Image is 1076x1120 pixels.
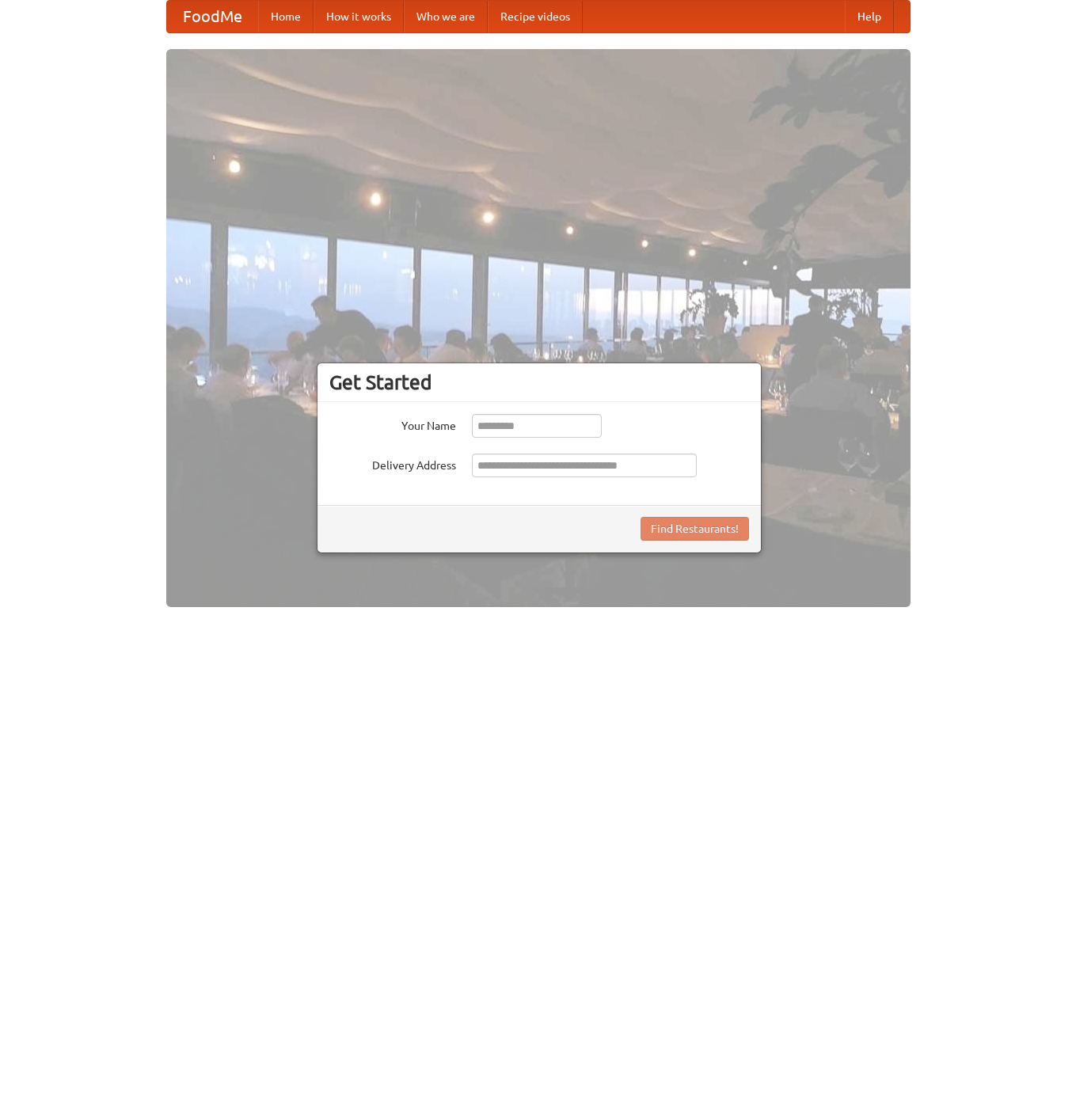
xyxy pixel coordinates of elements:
[314,1,404,32] a: How it works
[845,1,894,32] a: Help
[641,517,749,541] button: Find Restaurants!
[329,414,456,434] label: Your Name
[488,1,583,32] a: Recipe videos
[329,370,749,394] h3: Get Started
[258,1,314,32] a: Home
[329,454,456,473] label: Delivery Address
[404,1,488,32] a: Who we are
[167,1,258,32] a: FoodMe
